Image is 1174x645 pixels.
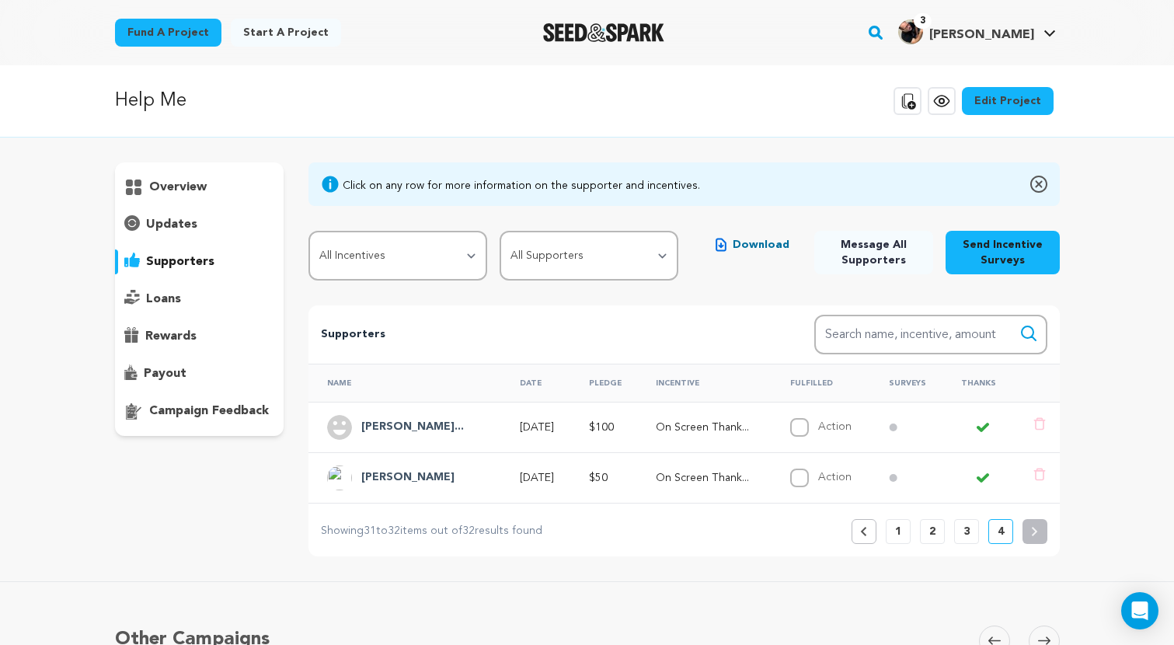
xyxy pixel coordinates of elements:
a: Fund a project [115,19,221,47]
img: 203eb61cc878ce85.jpg [898,19,923,44]
button: 4 [988,519,1013,544]
span: $50 [589,472,608,483]
button: updates [115,212,284,237]
p: 4 [998,524,1004,539]
span: 32 [388,525,400,536]
span: Message All Supporters [827,237,921,268]
th: Surveys [870,364,942,402]
button: campaign feedback [115,399,284,424]
h4: Rosalind Napoli/ Nareg Burr [361,418,464,437]
label: Action [818,472,852,483]
div: Click on any row for more information on the supporter and incentives. [343,178,700,193]
p: payout [144,364,186,383]
input: Search name, incentive, amount [814,315,1047,354]
button: 3 [954,519,979,544]
button: overview [115,175,284,200]
th: Date [501,364,570,402]
a: Seed&Spark Homepage [543,23,665,42]
button: rewards [115,324,284,349]
p: overview [149,178,207,197]
a: Start a project [231,19,341,47]
p: loans [146,290,181,309]
p: Help Me [115,87,186,115]
button: Message All Supporters [814,231,933,274]
span: Download [733,237,789,253]
th: Fulfilled [772,364,870,402]
button: 2 [920,519,945,544]
p: campaign feedback [149,402,269,420]
p: updates [146,215,197,234]
p: Supporters [321,326,764,344]
th: Name [308,364,501,402]
img: user.png [327,415,352,440]
img: Seed&Spark Logo Dark Mode [543,23,665,42]
p: On Screen Thank you [656,470,762,486]
label: Action [818,421,852,432]
button: loans [115,287,284,312]
div: Open Intercom Messenger [1121,592,1158,629]
h4: Lane Beki [361,469,455,487]
p: 2 [929,524,935,539]
span: $100 [589,422,614,433]
p: 3 [963,524,970,539]
p: On Screen Thank you [656,420,762,435]
button: 1 [886,519,911,544]
a: Edit Project [962,87,1054,115]
span: [PERSON_NAME] [929,29,1034,41]
th: Thanks [942,364,1015,402]
p: [DATE] [520,420,561,435]
img: ACg8ocJ1BCn8VfRcT5s6eQQWWDG0iWcLGr-o4GOFs-wvRBZgq799JO5FxA=s96-c [327,465,352,490]
span: Matt R.'s Profile [895,16,1059,49]
p: supporters [146,253,214,271]
span: 31 [364,525,376,536]
th: Pledge [570,364,637,402]
img: close-o.svg [1030,175,1047,193]
button: Send Incentive Surveys [946,231,1060,274]
p: Showing to items out of results found [321,522,542,541]
button: supporters [115,249,284,274]
a: Matt R.'s Profile [895,16,1059,44]
button: Download [703,231,802,259]
p: 1 [895,524,901,539]
div: Matt R.'s Profile [898,19,1034,44]
p: [DATE] [520,470,561,486]
span: 3 [914,13,932,29]
button: payout [115,361,284,386]
th: Incentive [637,364,772,402]
p: rewards [145,327,197,346]
span: 32 [462,525,475,536]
